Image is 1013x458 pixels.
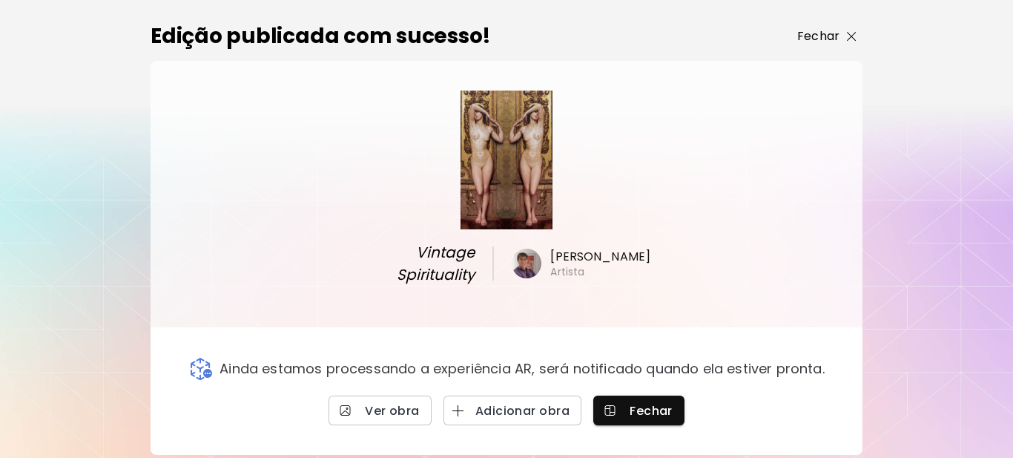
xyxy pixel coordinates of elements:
[220,361,825,377] p: Ainda estamos processando a experiência AR, será notificado quando ela estiver pronta.
[349,241,475,286] span: Vintage Spirituality
[550,265,584,278] h6: Artista
[443,396,581,425] button: Adicionar obra
[550,249,650,265] h6: [PERSON_NAME]
[340,403,420,419] span: Ver obra
[329,396,432,425] a: Ver obra
[461,91,553,229] img: large.webp
[455,403,570,419] span: Adicionar obra
[593,396,684,425] button: Fechar
[605,403,673,419] span: Fechar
